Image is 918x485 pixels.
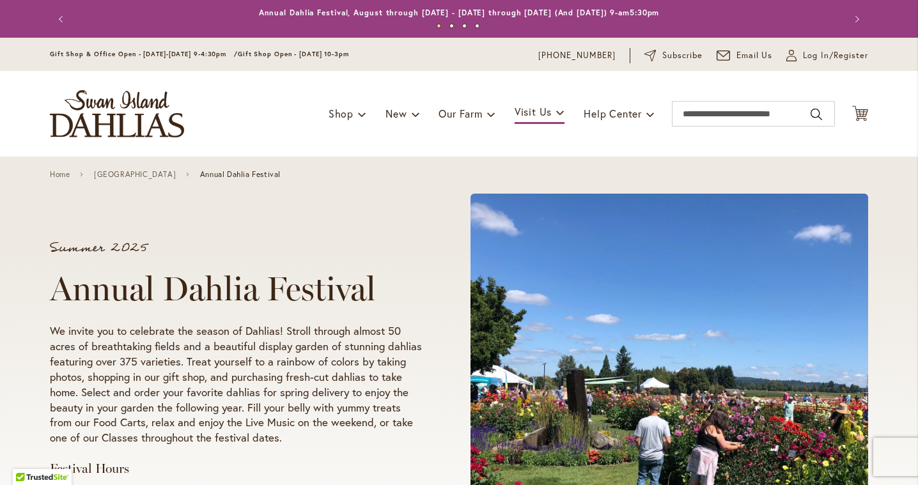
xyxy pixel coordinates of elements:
a: Annual Dahlia Festival, August through [DATE] - [DATE] through [DATE] (And [DATE]) 9-am5:30pm [259,8,660,17]
a: store logo [50,90,184,137]
span: Annual Dahlia Festival [200,170,281,179]
a: Log In/Register [786,49,868,62]
span: Gift Shop & Office Open - [DATE]-[DATE] 9-4:30pm / [50,50,238,58]
span: Email Us [736,49,773,62]
button: 4 of 4 [475,24,479,28]
h1: Annual Dahlia Festival [50,270,422,308]
button: 2 of 4 [449,24,454,28]
span: Our Farm [439,107,482,120]
button: Next [843,6,868,32]
span: Shop [329,107,354,120]
span: Log In/Register [803,49,868,62]
a: Email Us [717,49,773,62]
span: Help Center [584,107,642,120]
a: Home [50,170,70,179]
button: Previous [50,6,75,32]
span: Visit Us [515,105,552,118]
span: New [385,107,407,120]
p: Summer 2025 [50,242,422,254]
a: [GEOGRAPHIC_DATA] [94,170,176,179]
span: Subscribe [662,49,703,62]
p: We invite you to celebrate the season of Dahlias! Stroll through almost 50 acres of breathtaking ... [50,323,422,446]
span: Gift Shop Open - [DATE] 10-3pm [238,50,349,58]
button: 1 of 4 [437,24,441,28]
button: 3 of 4 [462,24,467,28]
a: [PHONE_NUMBER] [538,49,616,62]
a: Subscribe [644,49,703,62]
